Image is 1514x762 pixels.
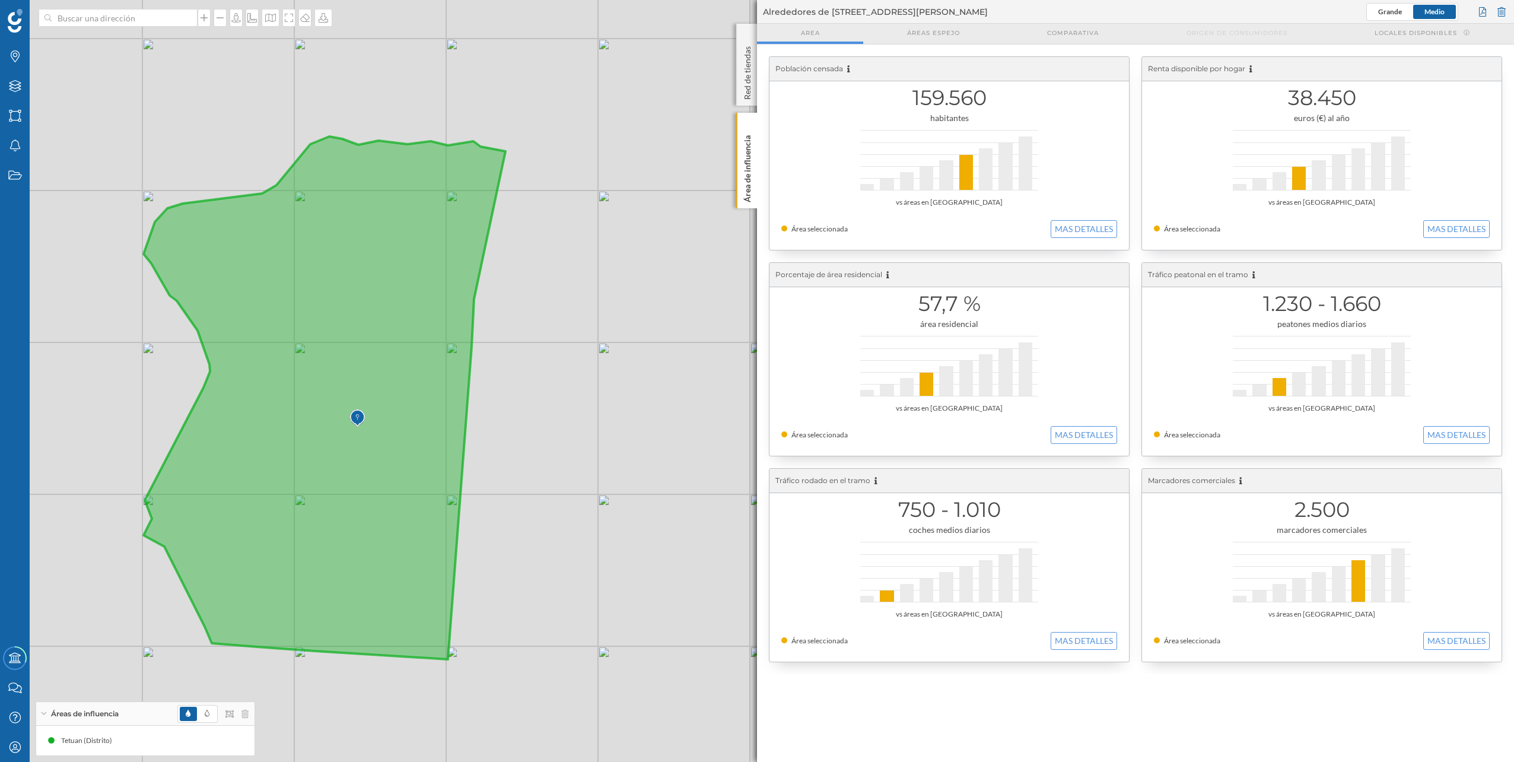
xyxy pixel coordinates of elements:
[791,636,848,645] span: Área seleccionada
[781,608,1117,620] div: vs áreas en [GEOGRAPHIC_DATA]
[907,28,960,37] span: Áreas espejo
[791,224,848,233] span: Área seleccionada
[61,735,118,747] div: Tetuan (Distrito)
[1051,220,1117,238] button: MAS DETALLES
[1423,632,1490,650] button: MAS DETALLES
[801,28,820,37] span: Area
[1051,632,1117,650] button: MAS DETALLES
[781,87,1117,109] h1: 159.560
[769,469,1129,493] div: Tráfico rodado en el tramo
[763,6,988,18] span: Alrededores de [STREET_ADDRESS][PERSON_NAME]
[742,131,753,202] p: Área de influencia
[1423,220,1490,238] button: MAS DETALLES
[1051,426,1117,444] button: MAS DETALLES
[8,9,23,33] img: Geoblink Logo
[24,8,66,19] span: Soporte
[1424,7,1445,16] span: Medio
[51,709,119,719] span: Áreas de influencia
[769,57,1129,81] div: Población censada
[1154,318,1490,330] div: peatones medios diarios
[769,263,1129,287] div: Porcentaje de área residencial
[1154,112,1490,124] div: euros (€) al año
[1154,499,1490,521] h1: 2.500
[350,407,365,430] img: Marker
[1142,469,1502,493] div: Marcadores comerciales
[781,524,1117,536] div: coches medios diarios
[781,196,1117,208] div: vs áreas en [GEOGRAPHIC_DATA]
[781,318,1117,330] div: área residencial
[1142,263,1502,287] div: Tráfico peatonal en el tramo
[1154,608,1490,620] div: vs áreas en [GEOGRAPHIC_DATA]
[1375,28,1457,37] span: Locales disponibles
[1154,402,1490,414] div: vs áreas en [GEOGRAPHIC_DATA]
[1164,636,1220,645] span: Área seleccionada
[781,112,1117,124] div: habitantes
[1423,426,1490,444] button: MAS DETALLES
[781,293,1117,315] h1: 57,7 %
[742,42,753,100] p: Red de tiendas
[1047,28,1099,37] span: Comparativa
[1154,87,1490,109] h1: 38.450
[1164,224,1220,233] span: Área seleccionada
[781,499,1117,521] h1: 750 - 1.010
[1378,7,1402,16] span: Grande
[1142,57,1502,81] div: Renta disponible por hogar
[1154,293,1490,315] h1: 1.230 - 1.660
[791,430,848,439] span: Área seleccionada
[781,402,1117,414] div: vs áreas en [GEOGRAPHIC_DATA]
[1154,524,1490,536] div: marcadores comerciales
[1187,28,1287,37] span: Origen de consumidores
[1154,196,1490,208] div: vs áreas en [GEOGRAPHIC_DATA]
[1164,430,1220,439] span: Área seleccionada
